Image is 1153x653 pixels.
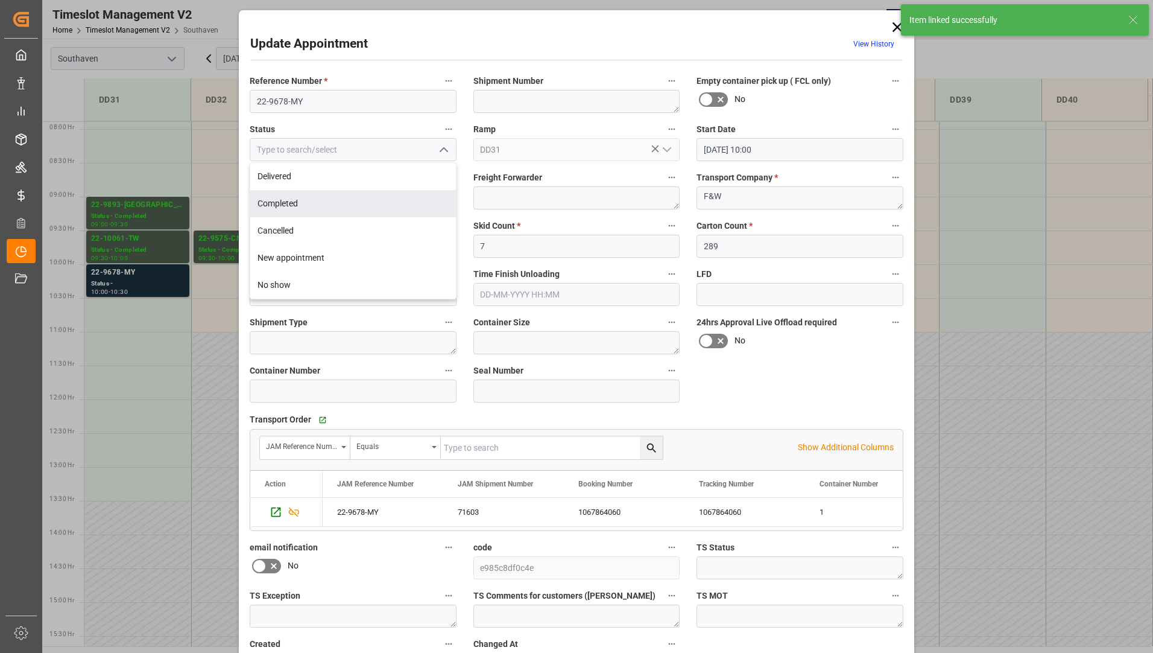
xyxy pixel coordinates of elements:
button: Created [441,636,456,652]
span: Container Size [473,316,530,329]
p: Show Additional Columns [798,441,894,454]
button: Shipment Number [664,73,680,89]
div: Delivered [250,163,456,190]
div: Action [265,480,286,488]
div: Equals [356,438,428,452]
span: Transport Order [250,413,311,426]
input: DD-MM-YYYY HH:MM [473,283,680,306]
h2: Update Appointment [250,34,368,54]
button: code [664,540,680,555]
div: 1067864060 [564,498,684,526]
button: Skid Count * [664,218,680,234]
span: Tracking Number [699,480,754,488]
div: Cancelled [250,217,456,244]
input: Type to search/select [250,138,456,161]
button: close menu [434,141,452,159]
input: DD-MM-YYYY HH:MM [697,138,903,161]
button: TS Status [888,540,903,555]
button: Seal Number [664,363,680,378]
span: No [734,334,745,347]
button: email notification [441,540,456,555]
span: TS Exception [250,590,300,602]
button: Start Date [888,121,903,137]
button: Ramp [664,121,680,137]
span: Shipment Number [473,75,543,88]
span: Status [250,123,275,136]
div: 22-9678-MY [323,498,443,526]
button: search button [640,436,663,459]
span: Container Number [820,480,878,488]
span: LFD [697,268,712,281]
span: Created [250,638,280,651]
span: Booking Number [578,480,633,488]
button: Time Finish Unloading [664,266,680,282]
span: Empty container pick up ( FCL only) [697,75,831,88]
div: 71603 [443,498,564,526]
span: TS MOT [697,590,728,602]
span: JAM Reference Number [337,480,414,488]
span: JAM Shipment Number [458,480,533,488]
button: TS Exception [441,588,456,604]
div: Item linked successfully [909,14,1117,27]
span: code [473,541,492,554]
span: email notification [250,541,318,554]
button: TS Comments for customers ([PERSON_NAME]) [664,588,680,604]
span: Changed At [473,638,518,651]
span: Carton Count [697,220,753,232]
div: No show [250,272,456,299]
span: No [288,559,299,572]
div: Completed [250,190,456,217]
button: open menu [260,436,350,459]
button: open menu [350,436,441,459]
span: TS Comments for customers ([PERSON_NAME]) [473,590,655,602]
span: Container Number [250,365,320,377]
button: Transport Company * [888,170,903,185]
button: LFD [888,266,903,282]
span: Ramp [473,123,496,136]
span: No [734,93,745,106]
input: Type to search/select [473,138,680,161]
button: TS MOT [888,588,903,604]
button: Shipment Type [441,314,456,330]
button: Status [441,121,456,137]
button: Container Size [664,314,680,330]
span: Seal Number [473,365,523,377]
div: JAM Reference Number [266,438,337,452]
div: New appointment [250,244,456,272]
span: Skid Count [473,220,520,232]
textarea: F&W [697,186,903,209]
button: 24hrs Approval Live Offload required [888,314,903,330]
button: Freight Forwarder [664,170,680,185]
span: Start Date [697,123,736,136]
span: Shipment Type [250,316,308,329]
input: Type to search [441,436,663,459]
button: open menu [657,141,675,159]
span: Freight Forwarder [473,171,542,184]
span: Time Finish Unloading [473,268,560,281]
a: View History [853,40,894,48]
button: Carton Count * [888,218,903,234]
div: 1 [805,498,926,526]
span: 24hrs Approval Live Offload required [697,316,837,329]
div: 1067864060 [684,498,805,526]
div: Press SPACE to select this row. [250,498,323,527]
button: Changed At [664,636,680,652]
span: TS Status [697,541,734,554]
button: Empty container pick up ( FCL only) [888,73,903,89]
button: Container Number [441,363,456,378]
span: Reference Number [250,75,327,88]
button: Reference Number * [441,73,456,89]
span: Transport Company [697,171,778,184]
